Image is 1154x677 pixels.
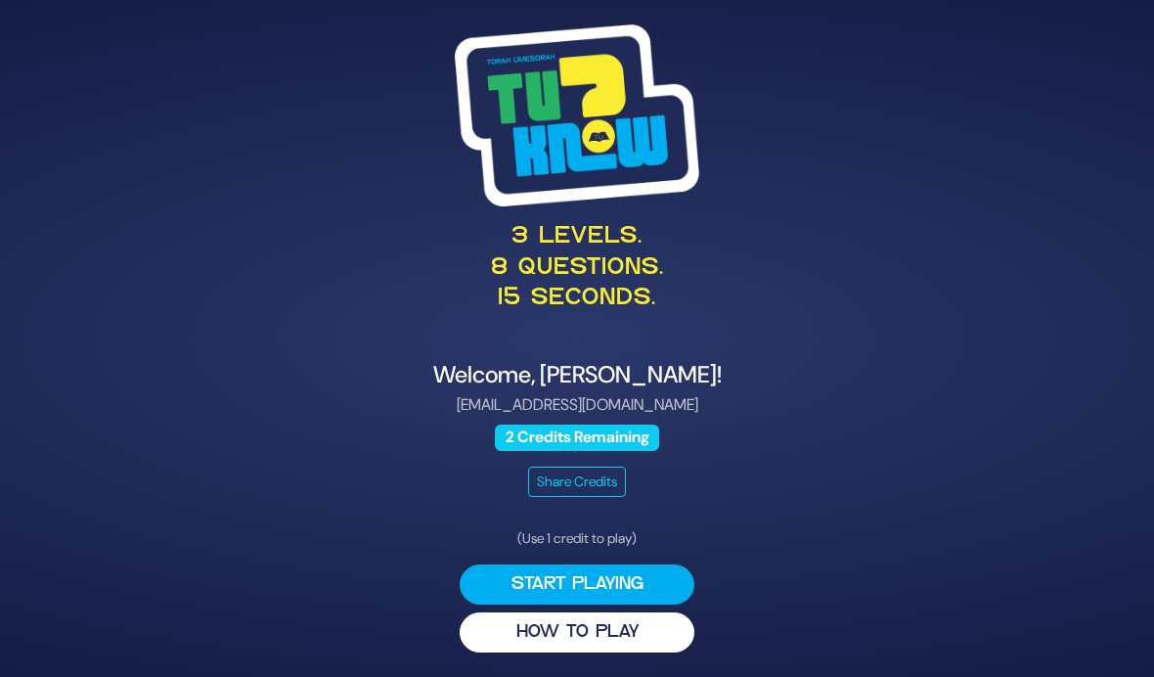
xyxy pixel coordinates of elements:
button: Start Playing [460,564,694,605]
p: [EMAIL_ADDRESS][DOMAIN_NAME] [100,393,1054,417]
span: 2 Credits Remaining [495,425,659,451]
button: Share Credits [528,467,626,497]
h4: Welcome, [PERSON_NAME]! [100,361,1054,389]
button: HOW TO PLAY [460,612,694,653]
p: (Use 1 credit to play) [460,528,694,549]
p: 3 levels. 8 questions. 15 seconds. [100,222,1054,314]
img: Tournament Logo [455,24,699,206]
